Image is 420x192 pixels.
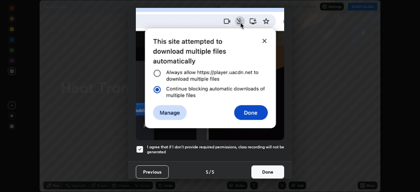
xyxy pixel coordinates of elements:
button: Done [251,165,284,179]
h4: 5 [206,168,208,175]
h4: / [209,168,211,175]
h5: I agree that if I don't provide required permissions, class recording will not be generated [147,144,284,155]
h4: 5 [212,168,214,175]
button: Previous [136,165,169,179]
